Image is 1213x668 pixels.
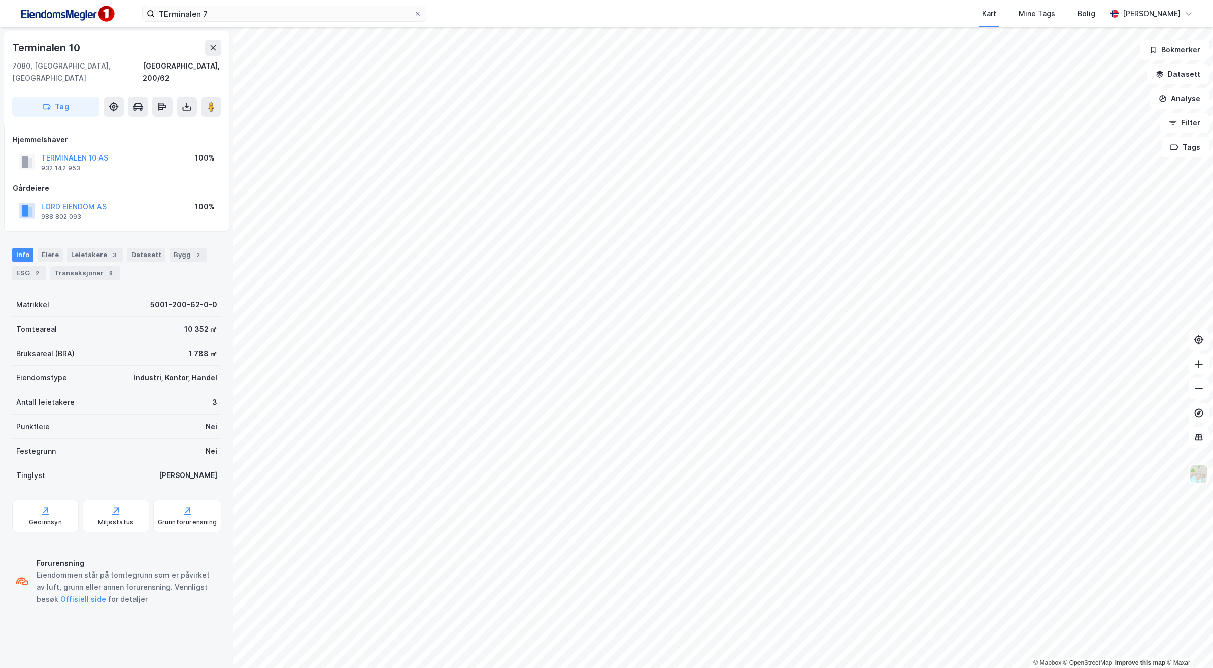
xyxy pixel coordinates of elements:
[159,469,217,482] div: [PERSON_NAME]
[50,266,120,280] div: Transaksjoner
[158,518,217,526] div: Grunnforurensning
[195,201,215,213] div: 100%
[16,445,56,457] div: Festegrunn
[1140,40,1209,60] button: Bokmerker
[12,60,143,84] div: 7080, [GEOGRAPHIC_DATA], [GEOGRAPHIC_DATA]
[32,268,42,278] div: 2
[12,97,99,117] button: Tag
[1019,8,1055,20] div: Mine Tags
[37,569,217,606] div: Eiendommen står på tomtegrunn som er påvirket av luft, grunn eller annen forurensning. Vennligst ...
[206,421,217,433] div: Nei
[1063,659,1113,666] a: OpenStreetMap
[1150,88,1209,109] button: Analyse
[1115,659,1165,666] a: Improve this map
[1162,619,1213,668] div: Kontrollprogram for chat
[1160,113,1209,133] button: Filter
[1162,619,1213,668] iframe: Chat Widget
[12,266,46,280] div: ESG
[155,6,414,21] input: Søk på adresse, matrikkel, gårdeiere, leietakere eller personer
[12,40,82,56] div: Terminalen 10
[16,323,57,335] div: Tomteareal
[16,469,45,482] div: Tinglyst
[16,396,75,408] div: Antall leietakere
[206,445,217,457] div: Nei
[193,250,203,260] div: 2
[16,3,118,25] img: F4PB6Px+NJ5v8B7XTbfpPpyloAAAAASUVORK5CYII=
[189,347,217,360] div: 1 788 ㎡
[16,347,75,360] div: Bruksareal (BRA)
[13,134,221,146] div: Hjemmelshaver
[106,268,116,278] div: 8
[67,248,123,262] div: Leietakere
[1123,8,1181,20] div: [PERSON_NAME]
[1189,464,1208,484] img: Z
[41,213,81,221] div: 988 802 093
[1147,64,1209,84] button: Datasett
[127,248,165,262] div: Datasett
[184,323,217,335] div: 10 352 ㎡
[16,299,49,311] div: Matrikkel
[1033,659,1061,666] a: Mapbox
[13,182,221,195] div: Gårdeiere
[37,557,217,569] div: Forurensning
[29,518,62,526] div: Geoinnsyn
[982,8,996,20] div: Kart
[143,60,221,84] div: [GEOGRAPHIC_DATA], 200/62
[98,518,133,526] div: Miljøstatus
[150,299,217,311] div: 5001-200-62-0-0
[38,248,63,262] div: Eiere
[12,248,33,262] div: Info
[195,152,215,164] div: 100%
[133,372,217,384] div: Industri, Kontor, Handel
[212,396,217,408] div: 3
[16,372,67,384] div: Eiendomstype
[170,248,207,262] div: Bygg
[41,164,80,172] div: 932 142 953
[16,421,50,433] div: Punktleie
[109,250,119,260] div: 3
[1077,8,1095,20] div: Bolig
[1162,137,1209,157] button: Tags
